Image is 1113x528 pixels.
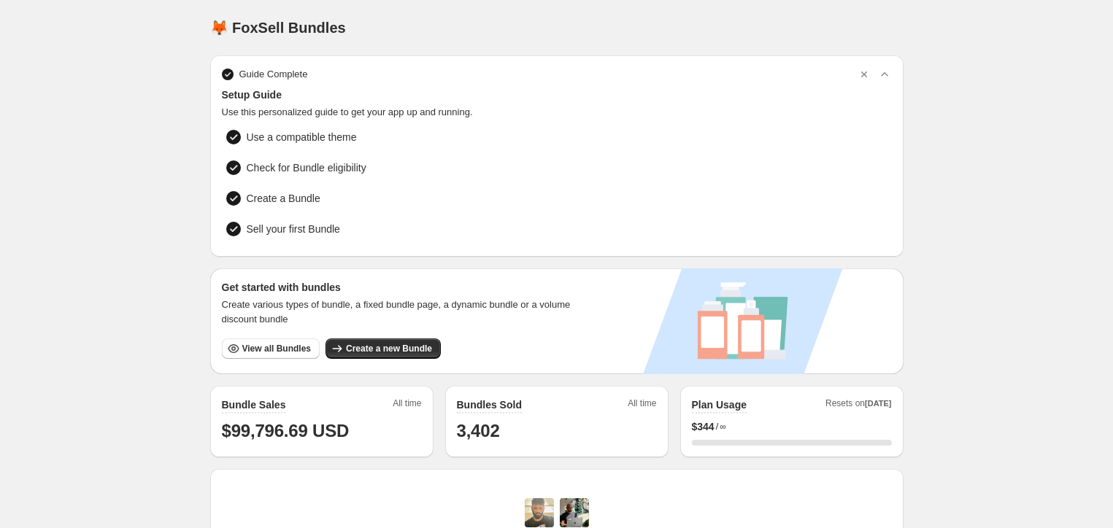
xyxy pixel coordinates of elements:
[825,397,892,414] span: Resets on
[393,397,421,414] span: All time
[222,397,286,412] h2: Bundle Sales
[222,419,422,443] h1: $99,796.69 USD
[865,399,891,408] span: [DATE]
[222,338,320,359] button: View all Bundles
[525,498,554,527] img: Adi
[242,343,311,354] span: View all Bundles
[346,343,432,354] span: Create a new Bundle
[692,419,892,434] div: /
[239,67,308,82] span: Guide Complete
[692,397,747,412] h2: Plan Usage
[692,419,715,434] span: $ 344
[210,19,346,36] h1: 🦊 FoxSell Bundles
[457,419,657,443] h1: 3,402
[720,421,726,432] span: ∞
[247,191,320,206] span: Create a Bundle
[222,88,892,102] span: Setup Guide
[247,222,340,236] span: Sell your first Bundle
[222,105,892,120] span: Use this personalized guide to get your app up and running.
[560,498,589,527] img: Prakhar
[247,160,366,175] span: Check for Bundle eligibility
[628,397,656,414] span: All time
[457,397,522,412] h2: Bundles Sold
[326,338,441,359] button: Create a new Bundle
[222,280,585,295] h3: Get started with bundles
[247,130,357,144] span: Use a compatible theme
[222,298,585,327] span: Create various types of bundle, a fixed bundle page, a dynamic bundle or a volume discount bundle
